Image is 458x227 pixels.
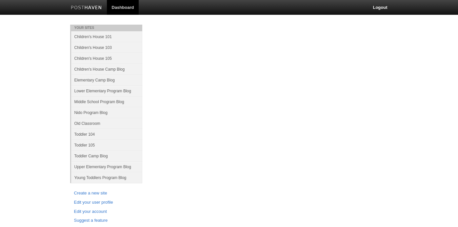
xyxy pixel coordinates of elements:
[71,64,142,75] a: Children's House Camp Blog
[71,96,142,107] a: Middle School Program Blog
[71,42,142,53] a: Children's House 103
[71,118,142,129] a: Old Classroom
[74,199,138,206] a: Edit your user profile
[71,85,142,96] a: Lower Elementary Program Blog
[71,107,142,118] a: Nido Program Blog
[74,217,138,224] a: Suggest a feature
[74,208,138,215] a: Edit your account
[71,53,142,64] a: Children's House 105
[71,75,142,85] a: Elementary Camp Blog
[70,25,142,31] li: Your Sites
[74,190,138,197] a: Create a new site
[71,172,142,183] a: Young Toddlers Program Blog
[71,6,102,11] img: Posthaven-bar
[71,161,142,172] a: Upper Elementary Program Blog
[71,150,142,161] a: Toddler Camp Blog
[71,31,142,42] a: Children's House 101
[71,129,142,140] a: Toddler 104
[71,140,142,150] a: Toddler 105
